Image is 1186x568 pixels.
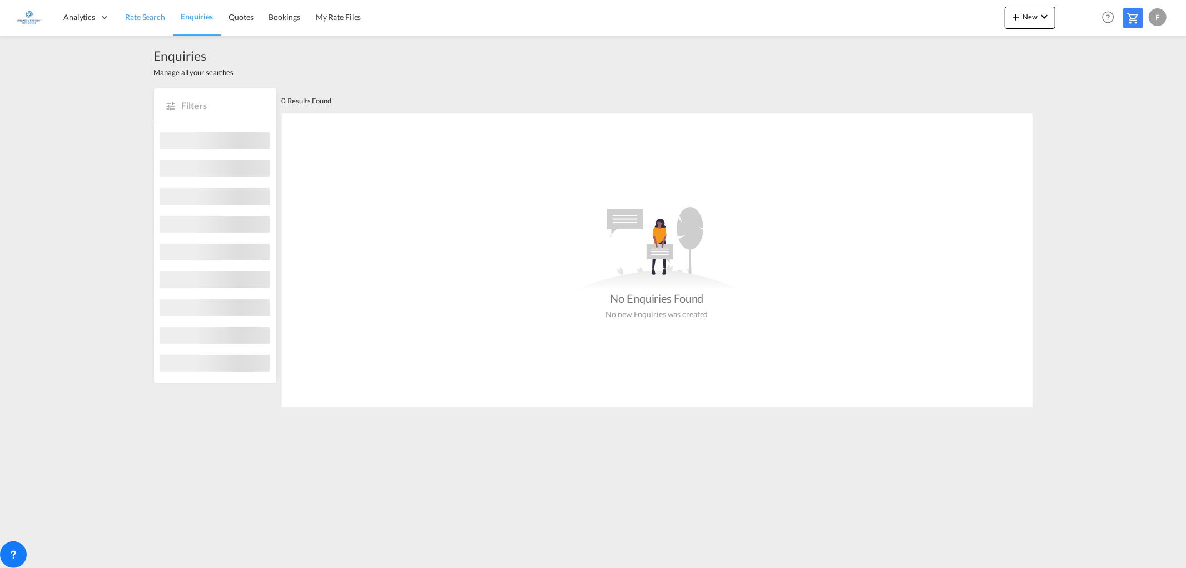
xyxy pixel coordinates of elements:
span: My Rate Files [316,12,361,22]
span: Rate Search [125,12,165,22]
div: No Enquiries Found [610,290,703,306]
span: Enquiries [154,47,234,65]
span: Filters [182,100,265,112]
md-icon: icon-chevron-down [1038,10,1051,23]
button: icon-plus 400-fgNewicon-chevron-down [1005,7,1055,29]
span: Bookings [269,12,300,22]
div: 0 Results Found [282,88,332,113]
div: F [1149,8,1167,26]
span: Enquiries [181,12,213,21]
span: Manage all your searches [154,67,234,77]
md-icon: assets/icons/custom/empty_quotes.svg [574,207,741,290]
span: Help [1099,8,1118,27]
md-icon: icon-plus 400-fg [1009,10,1023,23]
span: Quotes [229,12,253,22]
div: Help [1099,8,1123,28]
div: No new Enquiries was created [606,306,708,320]
img: e1326340b7c511ef854e8d6a806141ad.jpg [17,5,42,30]
span: Analytics [63,12,95,23]
span: New [1009,12,1051,21]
